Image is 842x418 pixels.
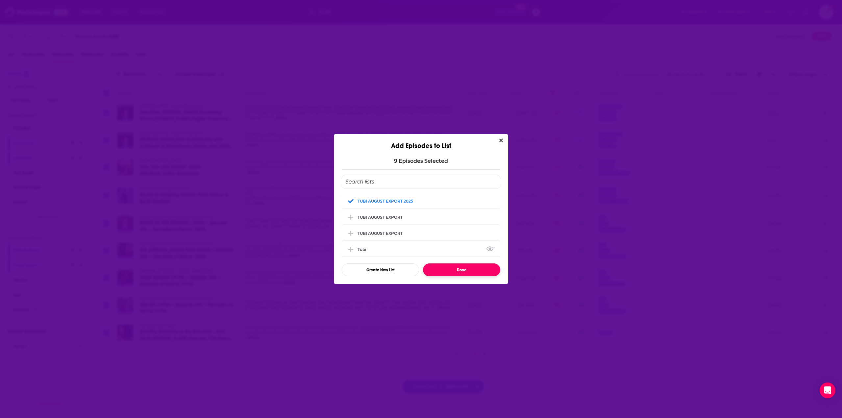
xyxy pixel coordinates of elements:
div: TUBI AUGUST EXPORT [358,215,403,220]
div: TUBI AUGUST EXPORT [342,226,500,240]
div: Tubi [358,247,370,252]
p: 9 Episode s Selected [394,158,448,164]
div: TUBI AUGUST EXPORT [342,210,500,224]
button: Create New List [342,263,419,276]
button: Close [497,136,506,145]
div: TUBI AUGUST EXPORT 2025 [342,194,500,208]
div: TUBI AUGUST EXPORT 2025 [358,199,413,204]
div: Add Episode To List [342,175,500,276]
div: TUBI AUGUST EXPORT [358,231,403,236]
div: Tubi [342,242,500,257]
button: Done [423,263,500,276]
div: Add Episodes to List [334,134,508,150]
input: Search lists [342,175,500,188]
div: Open Intercom Messenger [820,382,835,398]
